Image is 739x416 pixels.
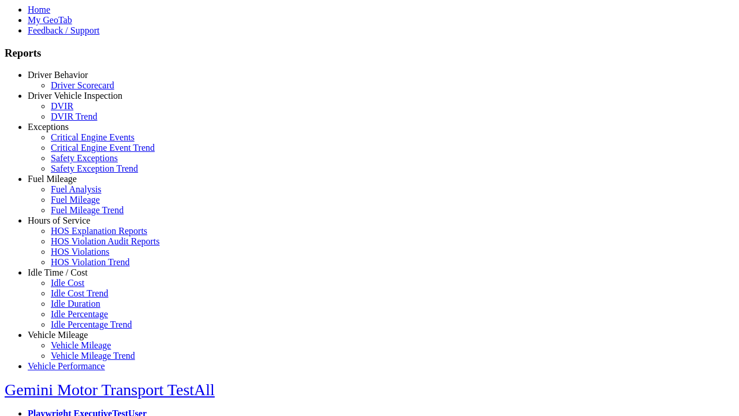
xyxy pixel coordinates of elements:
a: HOS Violation Trend [51,257,130,267]
a: HOS Violation Audit Reports [51,236,160,246]
a: Idle Percentage Trend [51,320,132,329]
a: Idle Cost [51,278,84,288]
a: Gemini Motor Transport TestAll [5,381,215,399]
a: Driver Behavior [28,70,88,80]
a: Fuel Analysis [51,184,102,194]
a: Idle Duration [51,299,100,309]
a: Driver Scorecard [51,80,114,90]
a: Fuel Mileage Trend [51,205,124,215]
a: Critical Engine Events [51,132,135,142]
a: Safety Exception Trend [51,164,138,173]
a: Exceptions [28,122,69,132]
a: Vehicle Mileage Trend [51,351,135,361]
a: Fuel Mileage [28,174,77,184]
a: My GeoTab [28,15,72,25]
a: HOS Explanation Reports [51,226,147,236]
a: Vehicle Mileage [51,340,111,350]
a: Hours of Service [28,216,90,225]
a: Vehicle Mileage [28,330,88,340]
a: Idle Cost Trend [51,288,109,298]
a: Driver Vehicle Inspection [28,91,122,101]
a: Idle Time / Cost [28,268,88,277]
a: DVIR Trend [51,112,97,121]
a: DVIR [51,101,73,111]
a: Home [28,5,50,14]
h3: Reports [5,47,734,60]
a: Critical Engine Event Trend [51,143,155,153]
a: Safety Exceptions [51,153,118,163]
a: HOS Violations [51,247,109,257]
a: Fuel Mileage [51,195,100,205]
a: Feedback / Support [28,25,99,35]
a: Vehicle Performance [28,361,105,371]
a: Idle Percentage [51,309,108,319]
